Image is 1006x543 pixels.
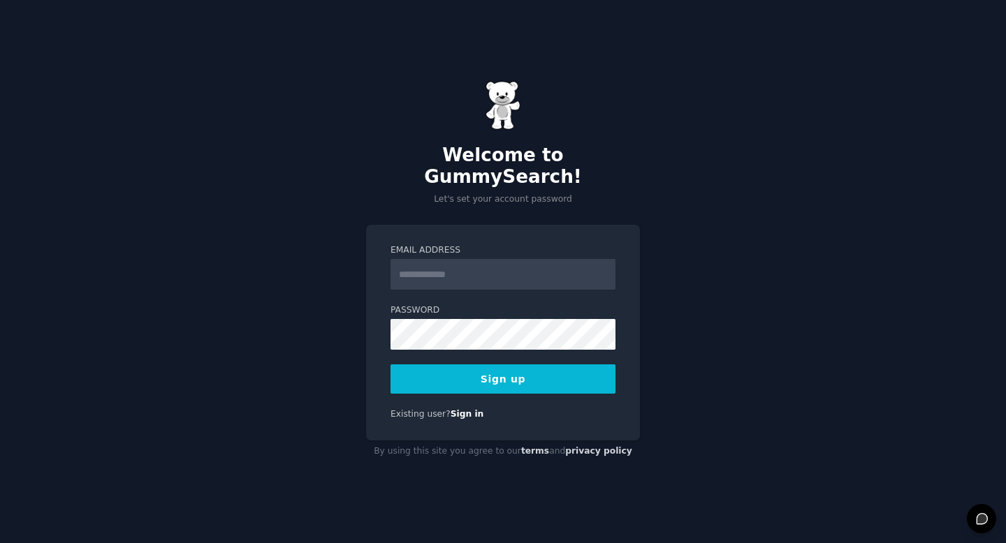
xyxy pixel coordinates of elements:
[366,440,640,463] div: By using this site you agree to our and
[391,409,451,419] span: Existing user?
[391,244,615,257] label: Email Address
[391,364,615,394] button: Sign up
[521,446,549,456] a: terms
[451,409,484,419] a: Sign in
[366,144,640,188] h2: Welcome to GummySearch!
[366,193,640,206] p: Let's set your account password
[486,81,520,130] img: Gummy Bear
[565,446,632,456] a: privacy policy
[391,304,615,317] label: Password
